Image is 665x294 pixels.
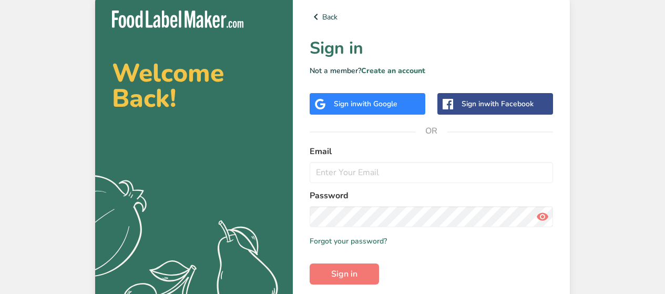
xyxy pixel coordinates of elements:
[310,189,553,202] label: Password
[334,98,397,109] div: Sign in
[361,66,425,76] a: Create an account
[310,11,553,23] a: Back
[416,115,447,147] span: OR
[331,268,357,280] span: Sign in
[310,162,553,183] input: Enter Your Email
[310,65,553,76] p: Not a member?
[310,145,553,158] label: Email
[356,99,397,109] span: with Google
[112,11,243,28] img: Food Label Maker
[310,263,379,285] button: Sign in
[310,36,553,61] h1: Sign in
[112,60,276,111] h2: Welcome Back!
[310,236,387,247] a: Forgot your password?
[462,98,534,109] div: Sign in
[484,99,534,109] span: with Facebook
